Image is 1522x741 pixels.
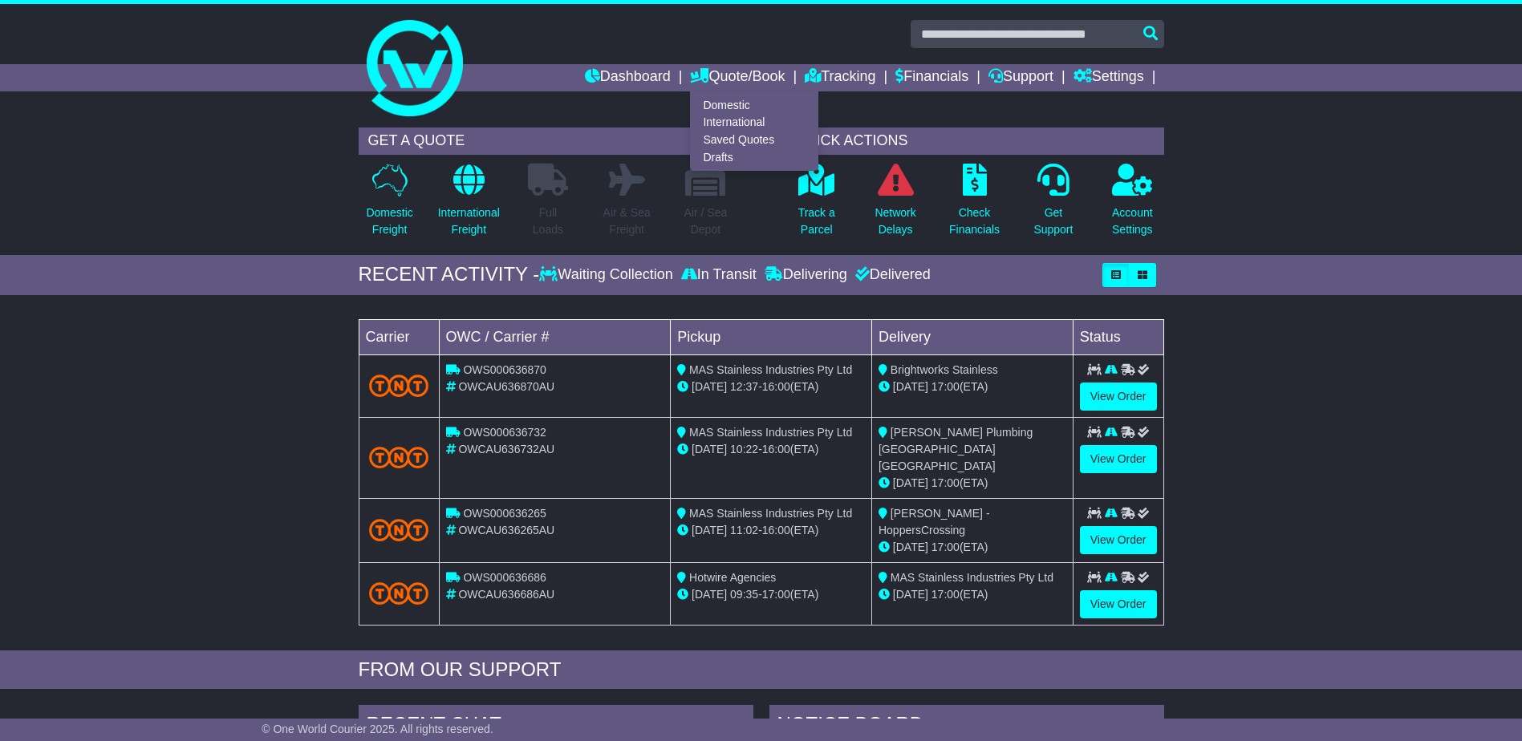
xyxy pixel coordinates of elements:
[458,443,554,456] span: OWCAU636732AU
[439,319,671,354] td: OWC / Carrier #
[1033,204,1073,238] p: Get Support
[798,204,835,238] p: Track a Parcel
[893,541,928,553] span: [DATE]
[359,128,737,155] div: GET A QUOTE
[1080,383,1157,411] a: View Order
[879,475,1066,492] div: (ETA)
[684,204,728,238] p: Air / Sea Depot
[895,64,968,91] a: Financials
[931,588,960,601] span: 17:00
[677,379,865,395] div: - (ETA)
[1073,319,1163,354] td: Status
[1080,526,1157,554] a: View Order
[692,588,727,601] span: [DATE]
[761,266,851,284] div: Delivering
[879,507,990,537] span: [PERSON_NAME] - HoppersCrossing
[369,447,429,468] img: TNT_Domestic.png
[730,443,758,456] span: 10:22
[931,380,960,393] span: 17:00
[931,541,960,553] span: 17:00
[762,588,790,601] span: 17:00
[948,163,1000,247] a: CheckFinancials
[879,379,1066,395] div: (ETA)
[893,588,928,601] span: [DATE]
[585,64,671,91] a: Dashboard
[359,319,439,354] td: Carrier
[762,524,790,537] span: 16:00
[689,571,776,584] span: Hotwire Agencies
[458,588,554,601] span: OWCAU636686AU
[463,426,546,439] span: OWS000636732
[692,443,727,456] span: [DATE]
[730,380,758,393] span: 12:37
[988,64,1053,91] a: Support
[879,586,1066,603] div: (ETA)
[691,148,818,166] a: Drafts
[871,319,1073,354] td: Delivery
[730,524,758,537] span: 11:02
[369,582,429,604] img: TNT_Domestic.png
[949,204,1000,238] p: Check Financials
[879,539,1066,556] div: (ETA)
[437,163,501,247] a: InternationalFreight
[463,571,546,584] span: OWS000636686
[365,163,413,247] a: DomesticFreight
[874,163,916,247] a: NetworkDelays
[689,507,852,520] span: MAS Stainless Industries Pty Ltd
[893,380,928,393] span: [DATE]
[692,380,727,393] span: [DATE]
[689,363,852,376] span: MAS Stainless Industries Pty Ltd
[690,64,785,91] a: Quote/Book
[691,114,818,132] a: International
[805,64,875,91] a: Tracking
[1112,204,1153,238] p: Account Settings
[1074,64,1144,91] a: Settings
[798,163,836,247] a: Track aParcel
[262,723,493,735] span: © One World Courier 2025. All rights reserved.
[762,443,790,456] span: 16:00
[1033,163,1074,247] a: GetSupport
[1111,163,1154,247] a: AccountSettings
[603,204,651,238] p: Air & Sea Freight
[458,380,554,393] span: OWCAU636870AU
[891,363,998,376] span: Brightworks Stainless
[463,507,546,520] span: OWS000636265
[931,476,960,489] span: 17:00
[458,524,554,537] span: OWCAU636265AU
[369,375,429,396] img: TNT_Domestic.png
[891,571,1053,584] span: MAS Stainless Industries Pty Ltd
[463,363,546,376] span: OWS000636870
[691,132,818,149] a: Saved Quotes
[359,263,540,286] div: RECENT ACTIVITY -
[677,522,865,539] div: - (ETA)
[879,426,1033,472] span: [PERSON_NAME] Plumbing [GEOGRAPHIC_DATA] [GEOGRAPHIC_DATA]
[438,204,500,238] p: International Freight
[851,266,931,284] div: Delivered
[369,519,429,541] img: TNT_Domestic.png
[690,91,818,171] div: Quote/Book
[528,204,568,238] p: Full Loads
[1080,445,1157,473] a: View Order
[692,524,727,537] span: [DATE]
[539,266,676,284] div: Waiting Collection
[677,266,761,284] div: In Transit
[691,96,818,114] a: Domestic
[730,588,758,601] span: 09:35
[689,426,852,439] span: MAS Stainless Industries Pty Ltd
[762,380,790,393] span: 16:00
[671,319,872,354] td: Pickup
[893,476,928,489] span: [DATE]
[1080,590,1157,618] a: View Order
[677,441,865,458] div: - (ETA)
[366,204,412,238] p: Domestic Freight
[359,658,1164,682] div: FROM OUR SUPPORT
[785,128,1164,155] div: QUICK ACTIONS
[875,204,915,238] p: Network Delays
[677,586,865,603] div: - (ETA)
